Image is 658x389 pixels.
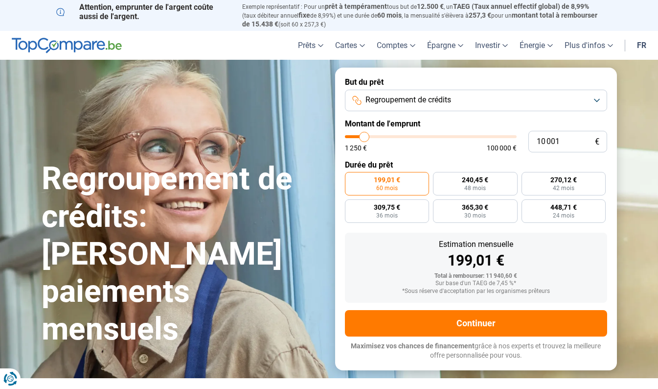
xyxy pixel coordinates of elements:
[421,31,469,60] a: Épargne
[469,31,514,60] a: Investir
[345,145,367,151] span: 1 250 €
[553,213,574,219] span: 24 mois
[377,11,402,19] span: 60 mois
[374,176,400,183] span: 199,01 €
[453,2,589,10] span: TAEG (Taux annuel effectif global) de 8,99%
[345,90,607,111] button: Regroupement de crédits
[353,280,599,287] div: Sur base d'un TAEG de 7,45 %*
[553,185,574,191] span: 42 mois
[292,31,329,60] a: Prêts
[469,11,491,19] span: 257,3 €
[464,185,486,191] span: 48 mois
[42,160,323,348] h1: Regroupement de crédits: [PERSON_NAME] paiements mensuels
[345,341,607,361] p: grâce à nos experts et trouvez la meilleure offre personnalisée pour vous.
[353,241,599,248] div: Estimation mensuelle
[345,160,607,170] label: Durée du prêt
[462,204,488,211] span: 365,30 €
[56,2,230,21] p: Attention, emprunter de l'argent coûte aussi de l'argent.
[376,185,398,191] span: 60 mois
[487,145,517,151] span: 100 000 €
[376,213,398,219] span: 36 mois
[371,31,421,60] a: Comptes
[631,31,652,60] a: fr
[559,31,619,60] a: Plus d'infos
[462,176,488,183] span: 240,45 €
[345,77,607,87] label: But du prêt
[345,119,607,128] label: Montant de l'emprunt
[353,288,599,295] div: *Sous réserve d'acceptation par les organismes prêteurs
[514,31,559,60] a: Énergie
[329,31,371,60] a: Cartes
[550,204,577,211] span: 448,71 €
[595,138,599,146] span: €
[464,213,486,219] span: 30 mois
[242,2,602,28] p: Exemple représentatif : Pour un tous but de , un (taux débiteur annuel de 8,99%) et une durée de ...
[345,310,607,337] button: Continuer
[550,176,577,183] span: 270,12 €
[374,204,400,211] span: 309,75 €
[353,253,599,268] div: 199,01 €
[325,2,387,10] span: prêt à tempérament
[417,2,444,10] span: 12.500 €
[242,11,597,28] span: montant total à rembourser de 15.438 €
[353,273,599,280] div: Total à rembourser: 11 940,60 €
[298,11,310,19] span: fixe
[365,95,451,105] span: Regroupement de crédits
[12,38,122,53] img: TopCompare
[351,342,475,350] span: Maximisez vos chances de financement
